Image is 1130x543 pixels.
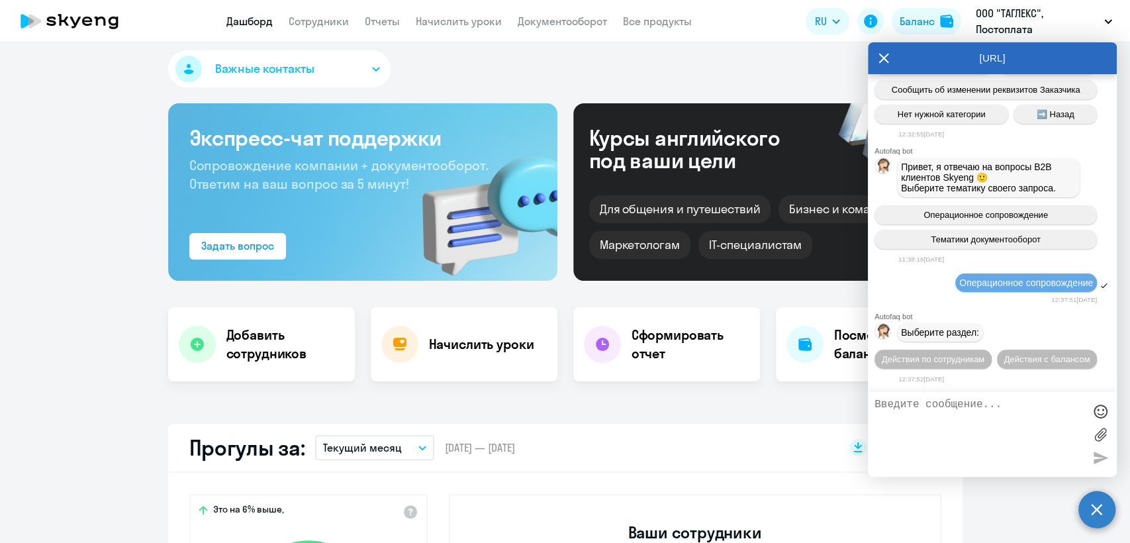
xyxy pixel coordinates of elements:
button: RU [806,8,849,34]
a: Сотрудники [289,15,349,28]
span: Привет, я отвечаю на вопросы B2B клиентов Skyeng 🙂 Выберите тематику своего запроса. [901,162,1056,193]
button: Текущий месяц [315,435,434,460]
span: ➡️ Назад [1037,109,1074,119]
a: Отчеты [365,15,400,28]
p: ООО "ТАГЛЕКС", Постоплата [976,5,1099,37]
button: ➡️ Назад [1013,105,1097,124]
h4: Сформировать отчет [632,326,749,363]
div: Для общения и путешествий [589,195,771,223]
span: Операционное сопровождение [959,277,1093,288]
span: Операционное сопровождение [923,210,1048,220]
time: 11:38:16[DATE] [898,256,944,263]
img: bot avatar [875,324,892,343]
img: bot avatar [875,158,892,177]
span: [DATE] — [DATE] [445,440,515,455]
div: Задать вопрос [201,238,274,254]
button: Задать вопрос [189,233,286,260]
div: Autofaq bot [874,147,1117,155]
a: Начислить уроки [416,15,502,28]
button: Операционное сопровождение [874,205,1097,224]
img: bg-img [403,132,557,281]
time: 12:37:52[DATE] [898,375,944,383]
button: Нет нужной категории [874,105,1008,124]
span: Это на 6% выше, [213,503,284,519]
div: Маркетологам [589,231,690,259]
span: Сообщить об изменении реквизитов Заказчика [892,85,1080,95]
a: Все продукты [623,15,692,28]
span: Сопровождение компании + документооборот. Ответим на ваш вопрос за 5 минут! [189,157,489,192]
div: Баланс [900,13,935,29]
button: Действия с балансом [997,350,1097,369]
p: Текущий месяц [323,440,402,456]
h4: Добавить сотрудников [226,326,344,363]
h2: Прогулы за: [189,434,305,461]
time: 12:37:51[DATE] [1051,296,1097,303]
h4: Начислить уроки [429,335,534,354]
button: Тематики документооборот [874,230,1097,249]
div: Курсы английского под ваши цели [589,126,816,172]
button: Балансbalance [892,8,961,34]
div: Autofaq bot [874,313,1117,321]
span: Нет нужной категории [898,109,986,119]
a: Дашборд [226,15,273,28]
h4: Посмотреть баланс [834,326,952,363]
h3: Экспресс-чат поддержки [189,124,536,151]
span: RU [815,13,827,29]
span: Действия с балансом [1004,354,1090,364]
span: Важные контакты [215,60,314,77]
span: Действия по сотрудникам [882,354,984,364]
button: Действия по сотрудникам [874,350,992,369]
span: Тематики документооборот [931,234,1041,244]
button: Важные контакты [168,50,391,87]
div: Бизнес и командировки [778,195,936,223]
span: Выберите раздел: [901,327,979,338]
button: ООО "ТАГЛЕКС", Постоплата [969,5,1119,37]
label: Лимит 10 файлов [1090,424,1110,444]
button: Сообщить об изменении реквизитов Заказчика [874,80,1097,99]
img: balance [940,15,953,28]
a: Документооборот [518,15,607,28]
div: IT-специалистам [698,231,812,259]
time: 12:32:55[DATE] [898,130,944,138]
